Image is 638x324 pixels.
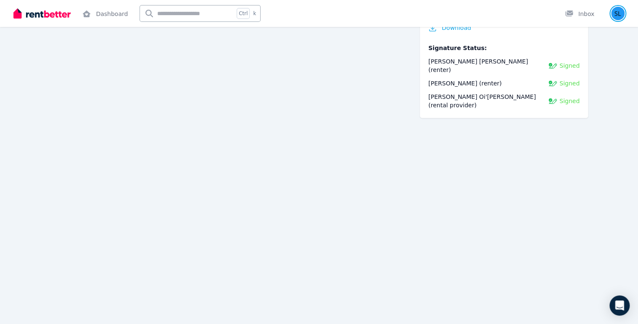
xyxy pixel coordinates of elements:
[609,295,630,316] div: Open Intercom Messenger
[548,97,557,105] img: Signed Lease
[559,79,580,88] span: Signed
[548,79,557,88] img: Signed Lease
[559,97,580,105] span: Signed
[253,10,256,17] span: k
[13,7,71,20] img: RentBetter
[565,10,594,18] div: Inbox
[428,44,580,52] p: Signature Status:
[611,7,625,20] img: Shwu Fen Lai
[428,79,501,88] div: (renter)
[548,61,557,70] img: Signed Lease
[428,58,528,65] span: [PERSON_NAME] [PERSON_NAME]
[559,61,580,70] span: Signed
[237,8,250,19] span: Ctrl
[428,57,543,74] div: (renter)
[428,93,536,100] span: [PERSON_NAME] Oi'[PERSON_NAME]
[442,24,471,32] span: Download
[428,93,543,109] div: (rental provider)
[428,80,477,87] span: [PERSON_NAME]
